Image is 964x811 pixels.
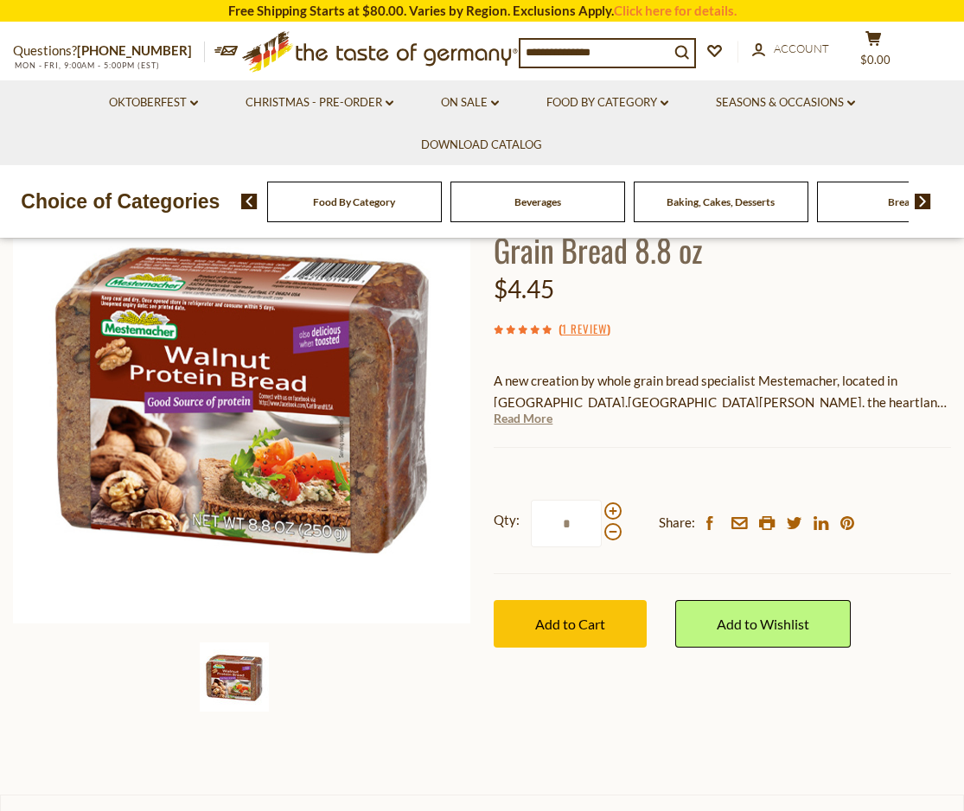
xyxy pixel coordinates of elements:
span: $0.00 [860,53,891,67]
a: Baking, Cakes, Desserts [667,195,775,208]
span: Add to Cart [535,616,605,632]
span: Share: [659,512,695,533]
a: Food By Category [313,195,395,208]
p: Questions? [13,40,205,62]
a: Beverages [514,195,561,208]
img: next arrow [915,194,931,209]
a: Seasons & Occasions [716,93,855,112]
span: MON - FRI, 9:00AM - 5:00PM (EST) [13,61,160,70]
img: Mestemacher Walnut Protein [200,642,269,712]
button: $0.00 [847,30,899,73]
a: Breads [888,195,920,208]
img: previous arrow [241,194,258,209]
span: $4.45 [494,274,554,303]
a: Food By Category [546,93,668,112]
a: Account [752,40,829,59]
a: Oktoberfest [109,93,198,112]
a: 1 Review [562,320,607,339]
img: Mestemacher Walnut Protein [13,166,470,623]
a: Read More [494,410,552,427]
a: Christmas - PRE-ORDER [246,93,393,112]
strong: Qty: [494,509,520,531]
a: Add to Wishlist [675,600,851,648]
p: A new creation by whole grain bread specialist Mestemacher, located in [GEOGRAPHIC_DATA],[GEOGRAP... [494,370,951,413]
a: Click here for details. [614,3,737,18]
a: [PHONE_NUMBER] [77,42,192,58]
a: On Sale [441,93,499,112]
span: ( ) [559,320,610,337]
input: Qty: [531,500,602,547]
a: Download Catalog [421,136,542,155]
span: Account [774,42,829,55]
button: Add to Cart [494,600,647,648]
